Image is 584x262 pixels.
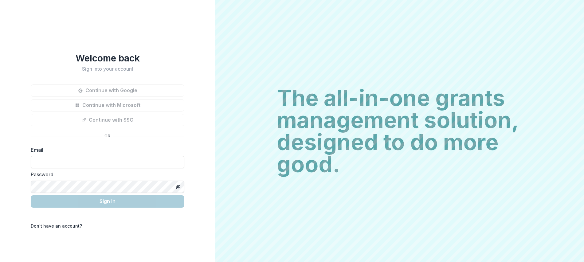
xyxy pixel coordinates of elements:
button: Continue with Microsoft [31,99,184,111]
button: Sign In [31,195,184,208]
button: Toggle password visibility [173,182,183,192]
button: Continue with Google [31,84,184,97]
label: Email [31,146,181,154]
h2: Sign into your account [31,66,184,72]
button: Continue with SSO [31,114,184,126]
h1: Welcome back [31,53,184,64]
label: Password [31,171,181,178]
p: Don't have an account? [31,223,82,229]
